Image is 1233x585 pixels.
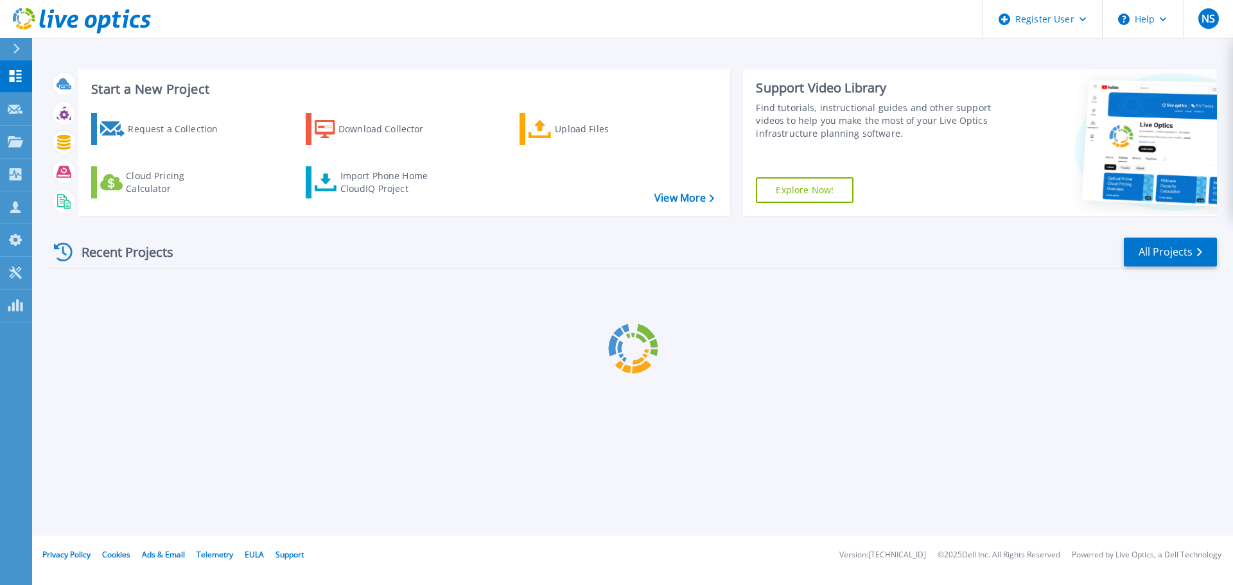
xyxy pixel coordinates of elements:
a: Support [275,549,304,560]
a: Cloud Pricing Calculator [91,166,234,198]
a: Privacy Policy [42,549,91,560]
a: Ads & Email [142,549,185,560]
span: NS [1202,13,1215,24]
div: Upload Files [555,116,658,142]
div: Import Phone Home CloudIQ Project [340,170,441,195]
a: EULA [245,549,264,560]
a: Download Collector [306,113,449,145]
a: Cookies [102,549,130,560]
li: Powered by Live Optics, a Dell Technology [1072,551,1221,559]
div: Download Collector [338,116,441,142]
a: Explore Now! [756,177,853,203]
div: Cloud Pricing Calculator [126,170,229,195]
a: All Projects [1124,238,1217,266]
div: Support Video Library [756,80,997,96]
a: Telemetry [197,549,233,560]
a: Upload Files [520,113,663,145]
div: Recent Projects [49,236,191,268]
a: Request a Collection [91,113,234,145]
h3: Start a New Project [91,82,714,96]
div: Request a Collection [128,116,231,142]
div: Find tutorials, instructional guides and other support videos to help you make the most of your L... [756,101,997,140]
li: © 2025 Dell Inc. All Rights Reserved [938,551,1060,559]
li: Version: [TECHNICAL_ID] [839,551,926,559]
a: View More [654,192,714,204]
